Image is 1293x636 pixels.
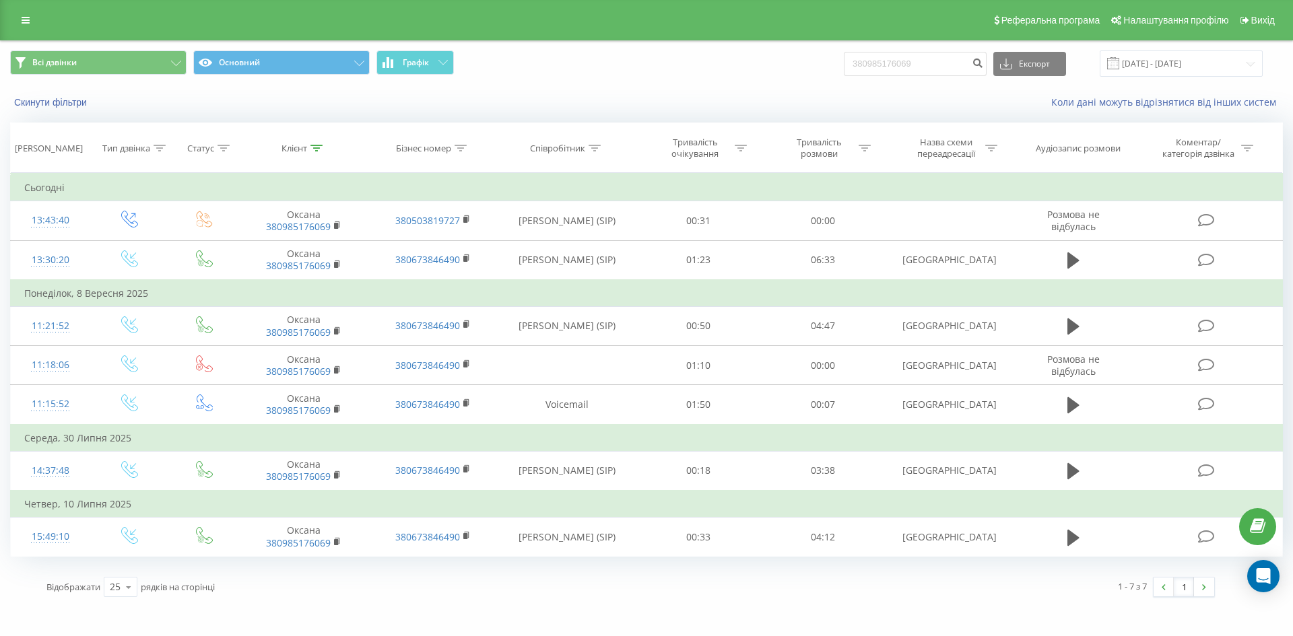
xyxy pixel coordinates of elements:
[760,385,884,425] td: 00:07
[395,253,460,266] a: 380673846490
[11,280,1283,307] td: Понеділок, 8 Вересня 2025
[15,143,83,154] div: [PERSON_NAME]
[239,306,368,345] td: Оксана
[885,451,1014,491] td: [GEOGRAPHIC_DATA]
[497,201,636,240] td: [PERSON_NAME] (SIP)
[636,518,760,557] td: 00:33
[239,201,368,240] td: Оксана
[910,137,982,160] div: Назва схеми переадресації
[395,319,460,332] a: 380673846490
[885,518,1014,557] td: [GEOGRAPHIC_DATA]
[239,451,368,491] td: Оксана
[885,346,1014,385] td: [GEOGRAPHIC_DATA]
[497,306,636,345] td: [PERSON_NAME] (SIP)
[760,306,884,345] td: 04:47
[530,143,585,154] div: Співробітник
[266,220,331,233] a: 380985176069
[1247,560,1280,592] div: Open Intercom Messenger
[110,580,121,594] div: 25
[1174,577,1194,596] a: 1
[239,346,368,385] td: Оксана
[636,201,760,240] td: 00:31
[760,346,884,385] td: 00:00
[11,174,1283,201] td: Сьогодні
[24,458,77,484] div: 14:37:48
[760,518,884,557] td: 04:12
[239,240,368,280] td: Оксана
[239,385,368,425] td: Оксана
[266,536,331,549] a: 380985176069
[1047,208,1100,233] span: Розмова не відбулась
[760,451,884,491] td: 03:38
[497,385,636,425] td: Voicemail
[266,365,331,378] a: 380985176069
[266,404,331,417] a: 380985176069
[24,247,77,273] div: 13:30:20
[10,96,94,108] button: Скинути фільтри
[395,398,460,411] a: 380673846490
[844,52,987,76] input: Пошук за номером
[636,346,760,385] td: 01:10
[102,143,150,154] div: Тип дзвінка
[24,207,77,234] div: 13:43:40
[1047,353,1100,378] span: Розмова не відбулась
[395,530,460,543] a: 380673846490
[760,240,884,280] td: 06:33
[885,240,1014,280] td: [GEOGRAPHIC_DATA]
[266,470,331,483] a: 380985176069
[885,306,1014,345] td: [GEOGRAPHIC_DATA]
[396,143,451,154] div: Бізнес номер
[376,50,454,75] button: Графік
[1251,15,1275,26] span: Вихід
[1123,15,1228,26] span: Налаштування профілю
[24,524,77,550] div: 15:49:10
[1001,15,1100,26] span: Реферальна програма
[403,58,429,67] span: Графік
[497,518,636,557] td: [PERSON_NAME] (SIP)
[395,214,460,227] a: 380503819727
[1036,143,1121,154] div: Аудіозапис розмови
[993,52,1066,76] button: Експорт
[266,326,331,339] a: 380985176069
[24,352,77,378] div: 11:18:06
[1118,579,1147,593] div: 1 - 7 з 7
[659,137,731,160] div: Тривалість очікування
[193,50,370,75] button: Основний
[636,451,760,491] td: 00:18
[10,50,187,75] button: Всі дзвінки
[497,240,636,280] td: [PERSON_NAME] (SIP)
[636,240,760,280] td: 01:23
[783,137,855,160] div: Тривалість розмови
[636,306,760,345] td: 00:50
[395,359,460,372] a: 380673846490
[24,313,77,339] div: 11:21:52
[32,57,77,68] span: Всі дзвінки
[636,385,760,425] td: 01:50
[239,518,368,557] td: Оксана
[11,425,1283,452] td: Середа, 30 Липня 2025
[266,259,331,272] a: 380985176069
[141,581,215,593] span: рядків на сторінці
[187,143,214,154] div: Статус
[281,143,307,154] div: Клієнт
[760,201,884,240] td: 00:00
[11,491,1283,518] td: Четвер, 10 Липня 2025
[885,385,1014,425] td: [GEOGRAPHIC_DATA]
[395,464,460,476] a: 380673846490
[1051,96,1283,108] a: Коли дані можуть відрізнятися вiд інших систем
[1159,137,1238,160] div: Коментар/категорія дзвінка
[497,451,636,491] td: [PERSON_NAME] (SIP)
[46,581,100,593] span: Відображати
[24,391,77,417] div: 11:15:52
